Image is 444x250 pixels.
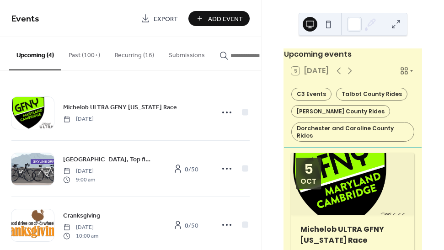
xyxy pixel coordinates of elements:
[291,88,332,101] div: C3 Events
[63,211,100,221] span: Cranksgiving
[291,122,414,142] div: Dorchester and Caroline County Rides
[163,161,209,176] a: 0/50
[185,163,188,176] b: 0
[291,105,390,118] div: [PERSON_NAME] County Rides
[208,14,243,24] span: Add Event
[185,219,188,232] b: 0
[134,11,185,26] a: Export
[63,115,94,123] span: [DATE]
[63,176,95,184] span: 9:00 am
[63,154,154,165] a: [GEOGRAPHIC_DATA], Top five places ride, You pick the distance 9am
[161,37,212,69] button: Submissions
[63,210,100,221] a: Cranksgiving
[154,14,178,24] span: Export
[63,223,98,232] span: [DATE]
[63,167,95,176] span: [DATE]
[304,162,313,176] div: 5
[107,37,161,69] button: Recurring (16)
[336,88,407,101] div: Talbot County Rides
[300,224,384,245] a: Michelob ULTRA GFNY [US_STATE] Race
[61,37,107,69] button: Past (100+)
[63,232,98,240] span: 10:00 am
[63,103,177,112] span: Michelob ULTRA GFNY [US_STATE] Race
[284,49,422,60] div: Upcoming events
[185,165,198,174] span: / 50
[185,221,198,230] span: / 50
[163,218,209,233] a: 0/50
[9,37,61,70] button: Upcoming (4)
[63,102,177,112] a: Michelob ULTRA GFNY [US_STATE] Race
[300,178,316,185] div: Oct
[63,155,154,165] span: [GEOGRAPHIC_DATA], Top five places ride, You pick the distance 9am
[11,10,39,28] span: Events
[188,11,250,26] button: Add Event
